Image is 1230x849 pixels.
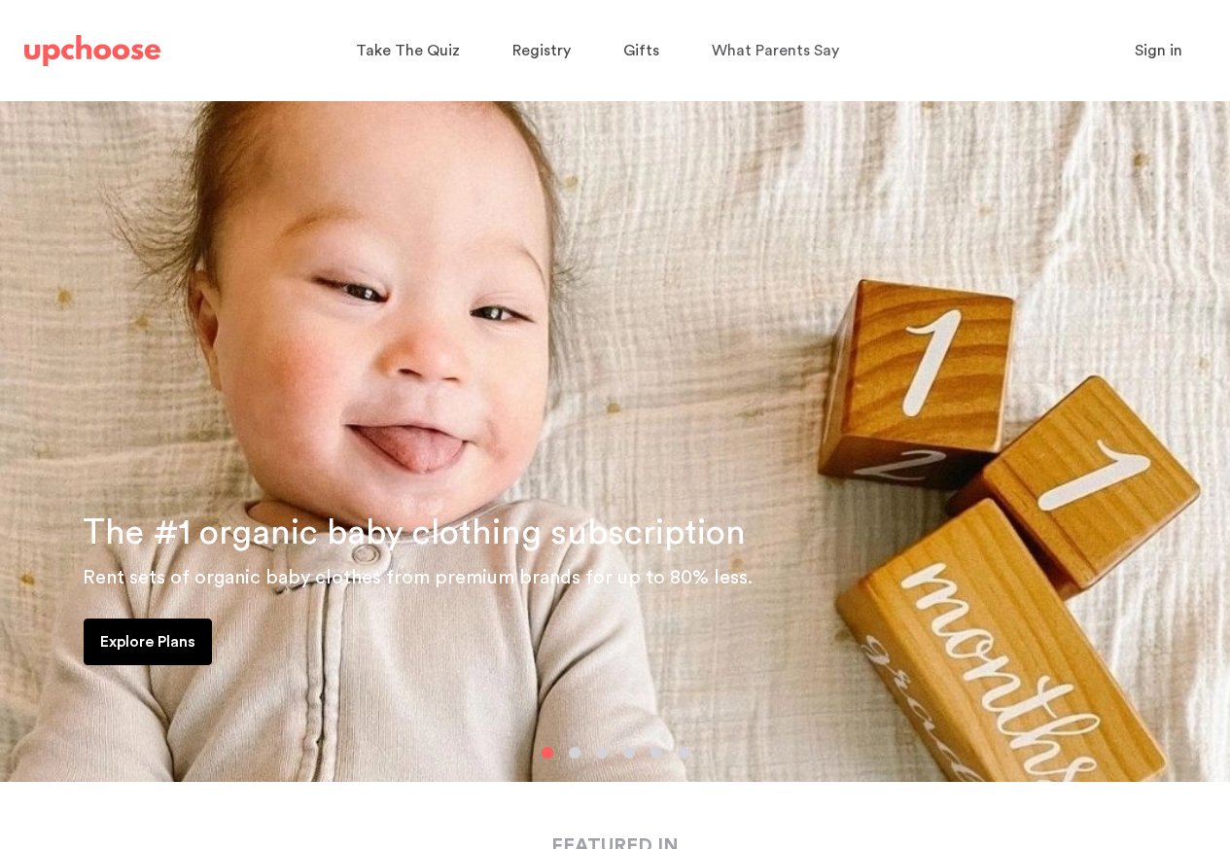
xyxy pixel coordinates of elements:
[1110,31,1207,70] button: Sign in
[623,32,665,70] a: Gifts
[623,43,659,58] span: Gifts
[100,630,195,654] p: Explore Plans
[712,32,845,70] a: What Parents Say
[512,43,571,58] span: Registry
[1135,43,1182,58] span: Sign in
[356,43,460,58] span: Take The Quiz
[24,31,160,71] a: UpChoose
[356,32,466,70] a: Take The Quiz
[83,562,1207,593] p: Rent sets of organic baby clothes from premium brands for up to 80% less.
[512,32,577,70] a: Registry
[84,619,212,665] a: Explore Plans
[712,43,839,58] span: What Parents Say
[24,35,160,66] img: UpChoose
[83,515,746,550] span: The #1 organic baby clothing subscription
